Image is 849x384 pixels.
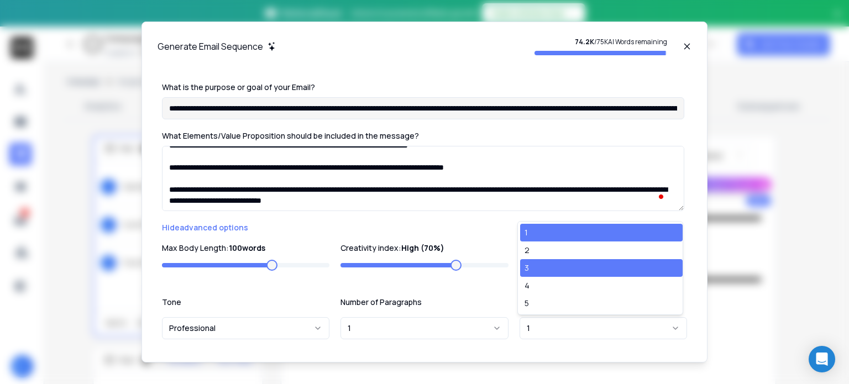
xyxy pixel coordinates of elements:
div: 2 [525,245,530,256]
div: 1 [525,227,528,238]
label: What Elements/Value Proposition should be included in the message? [162,130,419,141]
label: What is the purpose or goal of your Email? [162,82,315,92]
button: 1 [340,317,508,339]
p: Hide advanced options [162,222,687,233]
strong: High (70%) [401,243,444,253]
button: Professional [162,317,329,339]
div: 5 [525,298,529,309]
div: Open Intercom Messenger [809,346,835,372]
button: 1 [520,317,687,339]
div: 4 [525,280,530,291]
label: Max Body Length: [162,244,329,252]
strong: 100 words [229,243,265,253]
label: Creativity index: [340,244,508,252]
textarea: To enrich screen reader interactions, please activate Accessibility in Grammarly extension settings [162,146,684,211]
label: Number of Paragraphs [340,298,508,306]
label: Tone [162,298,329,306]
div: 3 [525,262,529,273]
